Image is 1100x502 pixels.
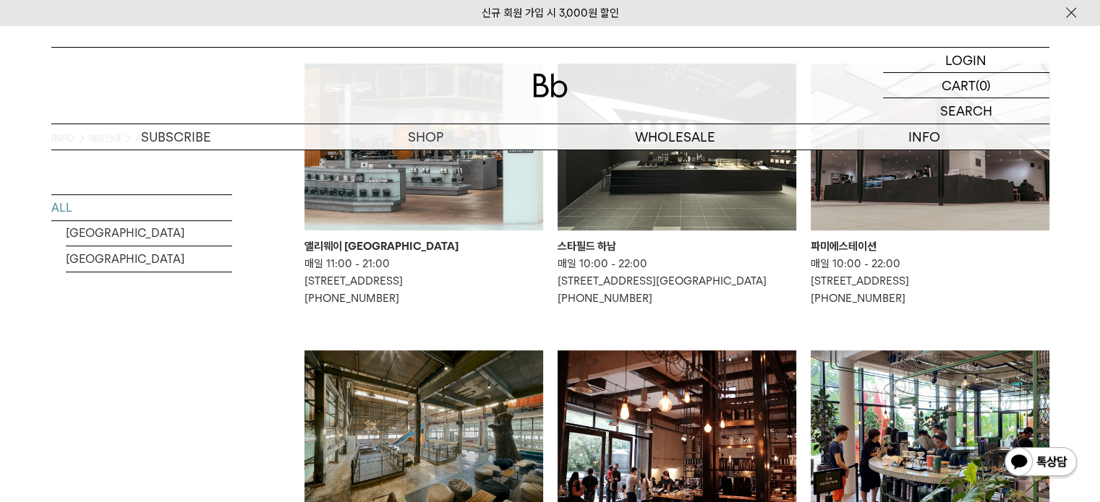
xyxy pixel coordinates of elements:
div: 스타필드 하남 [558,238,796,255]
p: LOGIN [945,48,986,72]
a: 스타필드 하남 스타필드 하남 매일 10:00 - 22:00[STREET_ADDRESS][GEOGRAPHIC_DATA][PHONE_NUMBER] [558,64,796,307]
a: SUBSCRIBE [51,124,301,150]
a: LOGIN [883,48,1049,73]
a: CART (0) [883,73,1049,98]
a: ALL [51,195,232,220]
a: SHOP [301,124,550,150]
div: 앨리웨이 [GEOGRAPHIC_DATA] [304,238,543,255]
a: [GEOGRAPHIC_DATA] [66,220,232,246]
p: WHOLESALE [550,124,800,150]
p: CART [942,73,976,98]
p: 매일 10:00 - 22:00 [STREET_ADDRESS] [PHONE_NUMBER] [811,255,1049,307]
a: [GEOGRAPHIC_DATA] [66,246,232,272]
a: 앨리웨이 인천 앨리웨이 [GEOGRAPHIC_DATA] 매일 11:00 - 21:00[STREET_ADDRESS][PHONE_NUMBER] [304,64,543,307]
p: SEARCH [940,98,992,124]
img: 카카오톡 채널 1:1 채팅 버튼 [1003,446,1078,480]
img: 로고 [533,74,568,98]
p: INFO [800,124,1049,150]
a: 파미에스테이션 파미에스테이션 매일 10:00 - 22:00[STREET_ADDRESS][PHONE_NUMBER] [811,64,1049,307]
p: (0) [976,73,991,98]
a: 신규 회원 가입 시 3,000원 할인 [482,7,619,20]
p: 매일 11:00 - 21:00 [STREET_ADDRESS] [PHONE_NUMBER] [304,255,543,307]
p: 매일 10:00 - 22:00 [STREET_ADDRESS][GEOGRAPHIC_DATA] [PHONE_NUMBER] [558,255,796,307]
div: 파미에스테이션 [811,238,1049,255]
